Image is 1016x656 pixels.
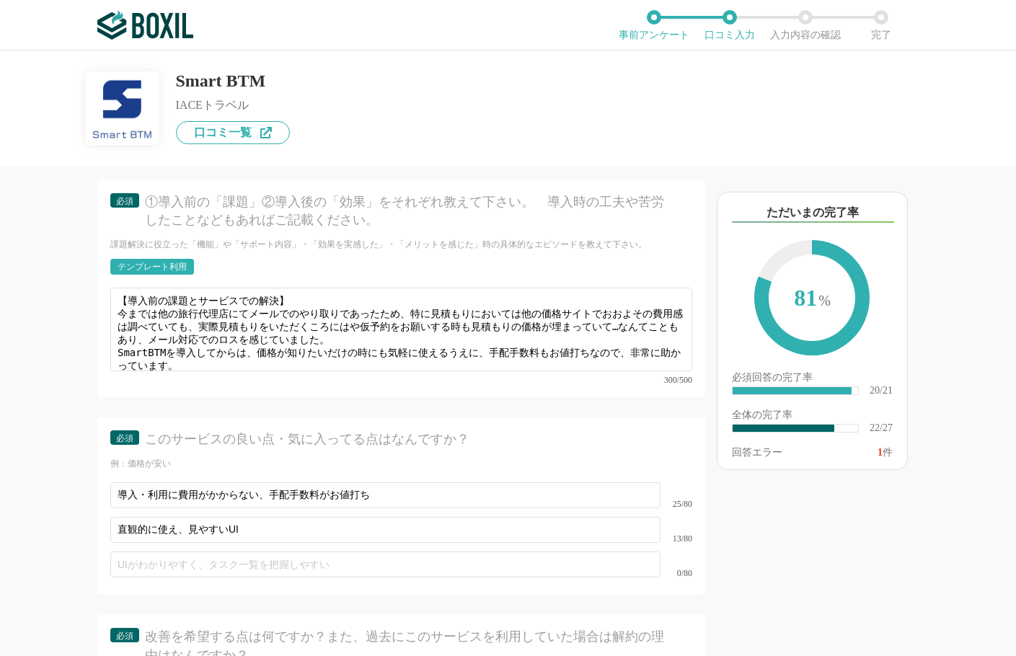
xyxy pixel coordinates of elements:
span: 必須 [116,631,133,641]
div: ただいまの完了率 [732,204,894,223]
div: IACEトラベル [176,99,290,111]
li: 入力内容の確認 [768,10,844,40]
input: UIがわかりやすく、タスク一覧を把握しやすい [110,482,661,508]
li: 事前アンケート [617,10,692,40]
div: テンプレート利用 [118,262,187,271]
div: Smart BTM [176,72,290,89]
img: ボクシルSaaS_ロゴ [97,11,193,40]
div: 300/500 [110,376,692,384]
div: このサービスの良い点・気に入ってる点はなんですか？ [145,430,668,448]
span: 必須 [116,196,133,206]
div: 0/80 [661,569,692,577]
div: ①導入前の「課題」②導入後の「効果」をそれぞれ教えて下さい。 導入時の工夫や苦労したことなどもあればご記載ください。 [145,193,668,229]
div: 課題解決に役立った「機能」や「サポート内容」・「効果を実感した」・「メリットを感じた」時の具体的なエピソードを教えて下さい。 [110,239,692,251]
span: 1 [878,447,883,458]
a: 口コミ一覧 [176,121,290,144]
div: 20/21 [870,386,893,396]
div: ​ [733,387,852,394]
li: 完了 [844,10,919,40]
div: 22/27 [870,423,893,433]
div: 件 [878,448,893,458]
div: 必須回答の完了率 [732,373,893,386]
li: 口コミ入力 [692,10,768,40]
span: 81 [769,254,855,344]
span: % [818,293,831,309]
div: ​ [733,425,834,432]
div: 全体の完了率 [732,410,893,423]
div: 例：価格が安い [110,458,692,470]
input: UIがわかりやすく、タスク一覧を把握しやすい [110,551,661,577]
div: 回答エラー [732,448,782,458]
span: 必須 [116,433,133,443]
div: 25/80 [661,500,692,508]
span: 口コミ一覧 [194,127,252,138]
input: UIがわかりやすく、タスク一覧を把握しやすい [110,517,661,543]
div: 13/80 [661,534,692,543]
